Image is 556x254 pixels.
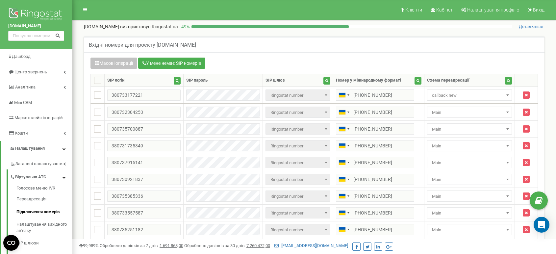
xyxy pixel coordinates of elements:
span: Дашборд [12,54,31,59]
div: SIP шлюз [265,77,285,84]
span: Загальні налаштування [15,161,63,167]
span: Детальніше [519,24,543,29]
h5: Вхідні номери для проєкту [DOMAIN_NAME] [89,42,196,48]
span: Main [427,190,512,202]
span: Оброблено дзвінків за 30 днів : [184,243,270,248]
div: Open Intercom Messenger [534,217,549,233]
div: Telephone country code [336,157,351,168]
span: Main [429,141,510,151]
span: Ringostat number [265,123,330,135]
a: [DOMAIN_NAME] [8,23,64,29]
span: Ringostat number [268,225,328,235]
span: Ringostat number [265,207,330,218]
div: Telephone country code [336,124,351,134]
span: Ringostat number [268,209,328,218]
input: 050 123 4567 [336,157,414,168]
img: Ringostat logo [8,7,64,23]
span: callback new [427,89,512,101]
span: Оброблено дзвінків за 7 днів : [100,243,183,248]
span: Mini CRM [14,100,32,105]
span: Ringostat number [268,175,328,184]
span: Налаштування профілю [467,7,519,13]
span: використовує Ringostat на [120,24,178,29]
span: Main [427,224,512,235]
a: Підключення номерів [16,206,72,218]
span: Main [427,207,512,218]
div: SIP логін [107,77,124,84]
span: Main [427,107,512,118]
div: Номер у міжнародному форматі [336,77,401,84]
span: Ringostat number [265,190,330,202]
button: Масові операції [90,58,137,69]
a: Переадресація [16,193,72,206]
span: Налаштування [15,146,45,151]
input: 050 123 4567 [336,123,414,135]
div: Telephone country code [336,140,351,151]
span: Аналiтика [15,85,36,89]
input: 050 123 4567 [336,107,414,118]
span: Ringostat number [265,224,330,235]
span: Вихід [533,7,544,13]
span: Ringostat number [265,157,330,168]
span: Ringostat number [268,108,328,117]
span: Ringostat number [268,91,328,100]
span: Кошти [15,131,28,136]
span: Main [427,123,512,135]
input: 050 123 4567 [336,207,414,218]
div: Telephone country code [336,174,351,185]
span: Ringostat number [265,89,330,101]
span: Main [429,158,510,167]
span: Main [429,209,510,218]
a: Віртуальна АТС [10,169,72,183]
span: Кабінет [436,7,453,13]
span: Main [427,157,512,168]
div: Telephone country code [336,224,351,235]
u: 7 260 472,00 [246,243,270,248]
div: Telephone country code [336,107,351,117]
input: 050 123 4567 [336,190,414,202]
button: Open CMP widget [3,235,19,251]
input: 050 123 4567 [336,140,414,151]
span: Main [429,225,510,235]
span: Віртуальна АТС [15,174,46,180]
span: Ringostat number [265,140,330,151]
a: Налаштування [1,141,72,156]
u: 1 691 868,00 [160,243,183,248]
span: Маркетплейс інтеграцій [14,115,63,120]
button: У мене немає SIP номерів [138,58,205,69]
input: 050 123 4567 [336,174,414,185]
a: Налаштування вихідного зв’язку [16,218,72,237]
span: Main [429,192,510,201]
span: Main [429,125,510,134]
div: Схема переадресації [427,77,469,84]
span: Ringostat number [268,125,328,134]
span: Центр звернень [14,69,47,74]
span: Ringostat number [265,174,330,185]
th: SIP пароль [184,74,263,87]
span: Main [429,108,510,117]
input: Пошук за номером [8,31,64,41]
span: Ringostat number [265,107,330,118]
span: callback new [429,91,510,100]
a: Загальні налаштування [10,156,72,170]
p: [DOMAIN_NAME] [84,23,178,30]
span: Main [427,140,512,151]
span: Ringostat number [268,141,328,151]
span: 99,989% [79,243,99,248]
span: Клієнти [405,7,422,13]
div: Telephone country code [336,191,351,201]
div: Telephone country code [336,90,351,100]
p: 49 % [178,23,191,30]
a: Голосове меню IVR [16,185,72,193]
input: 050 123 4567 [336,89,414,101]
div: Telephone country code [336,208,351,218]
span: Ringostat number [268,158,328,167]
a: [EMAIL_ADDRESS][DOMAIN_NAME] [274,243,348,248]
span: Main [427,174,512,185]
input: 050 123 4567 [336,224,414,235]
a: SIP шлюзи [16,237,72,250]
span: Ringostat number [268,192,328,201]
span: Main [429,175,510,184]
